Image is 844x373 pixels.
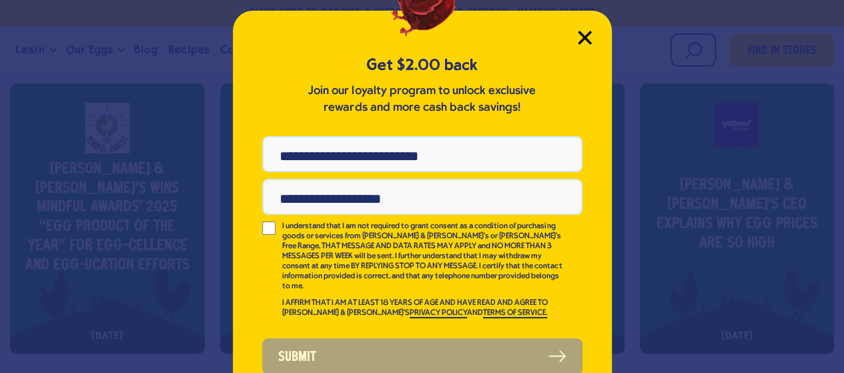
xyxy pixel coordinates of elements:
a: TERMS OF SERVICE. [483,309,547,318]
input: I understand that I am not required to grant consent as a condition of purchasing goods or servic... [262,222,276,235]
p: I AFFIRM THAT I AM AT LEAST 18 YEARS OF AGE AND HAVE READ AND AGREE TO [PERSON_NAME] & [PERSON_NA... [282,298,564,318]
button: Close Modal [578,31,592,45]
p: Join our loyalty program to unlock exclusive rewards and more cash back savings! [306,83,539,116]
a: PRIVACY POLICY [410,309,467,318]
p: I understand that I am not required to grant consent as a condition of purchasing goods or servic... [282,222,564,292]
h5: Get $2.00 back [262,54,582,76]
